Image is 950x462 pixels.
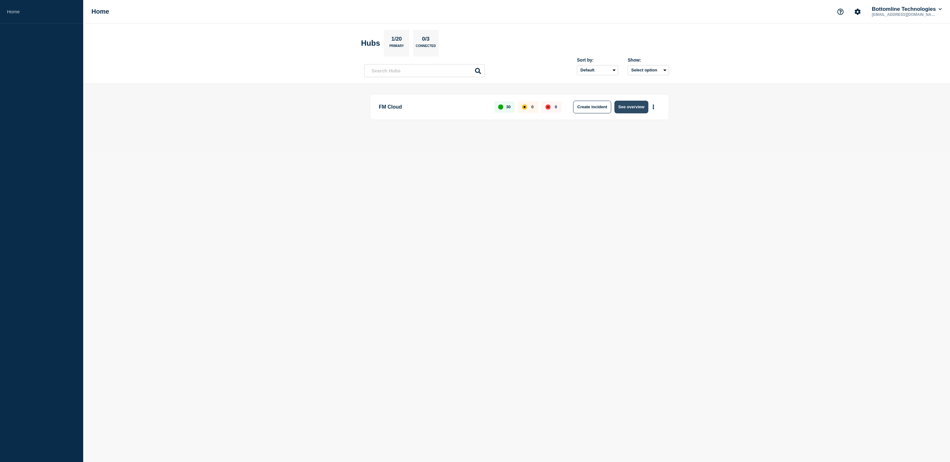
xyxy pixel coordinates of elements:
p: FM Cloud [379,101,487,113]
button: Create incident [573,101,611,113]
p: 0/3 [420,36,432,44]
input: Search Hubs [364,64,485,77]
div: Sort by: [577,57,618,63]
button: More actions [649,101,658,113]
select: Sort by [577,65,618,75]
p: Primary [389,44,404,51]
div: up [498,104,503,110]
p: 0 [531,104,533,109]
p: [EMAIL_ADDRESS][DOMAIN_NAME] [871,12,937,17]
h1: Home [91,8,109,15]
div: down [545,104,551,110]
button: See overview [614,101,648,113]
p: 0 [555,104,557,109]
div: Show: [628,57,669,63]
p: 1/20 [389,36,404,44]
button: Bottomline Technologies [871,6,943,12]
button: Support [834,5,847,18]
h2: Hubs [361,39,380,48]
div: affected [522,104,527,110]
button: Select option [628,65,669,75]
p: Connected [416,44,436,51]
p: 30 [506,104,511,109]
button: Account settings [851,5,864,18]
